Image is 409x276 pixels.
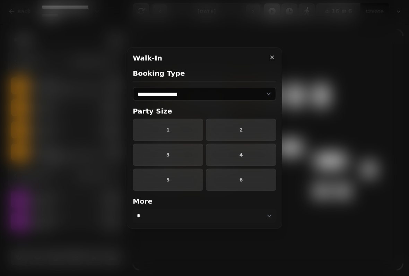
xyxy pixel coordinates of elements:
span: 1 [139,128,197,132]
button: 2 [206,119,276,141]
h2: Party Size [133,106,172,116]
span: 5 [139,178,197,182]
button: 5 [133,169,203,191]
button: 6 [206,169,276,191]
span: 4 [212,153,270,157]
h2: Walk-in [133,53,162,63]
h2: Booking Type [133,69,185,78]
span: 3 [139,153,197,157]
span: 6 [212,178,270,182]
h2: More [133,197,266,206]
button: 1 [133,119,203,141]
span: 2 [212,128,270,132]
button: 3 [133,144,203,166]
button: 4 [206,144,276,166]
